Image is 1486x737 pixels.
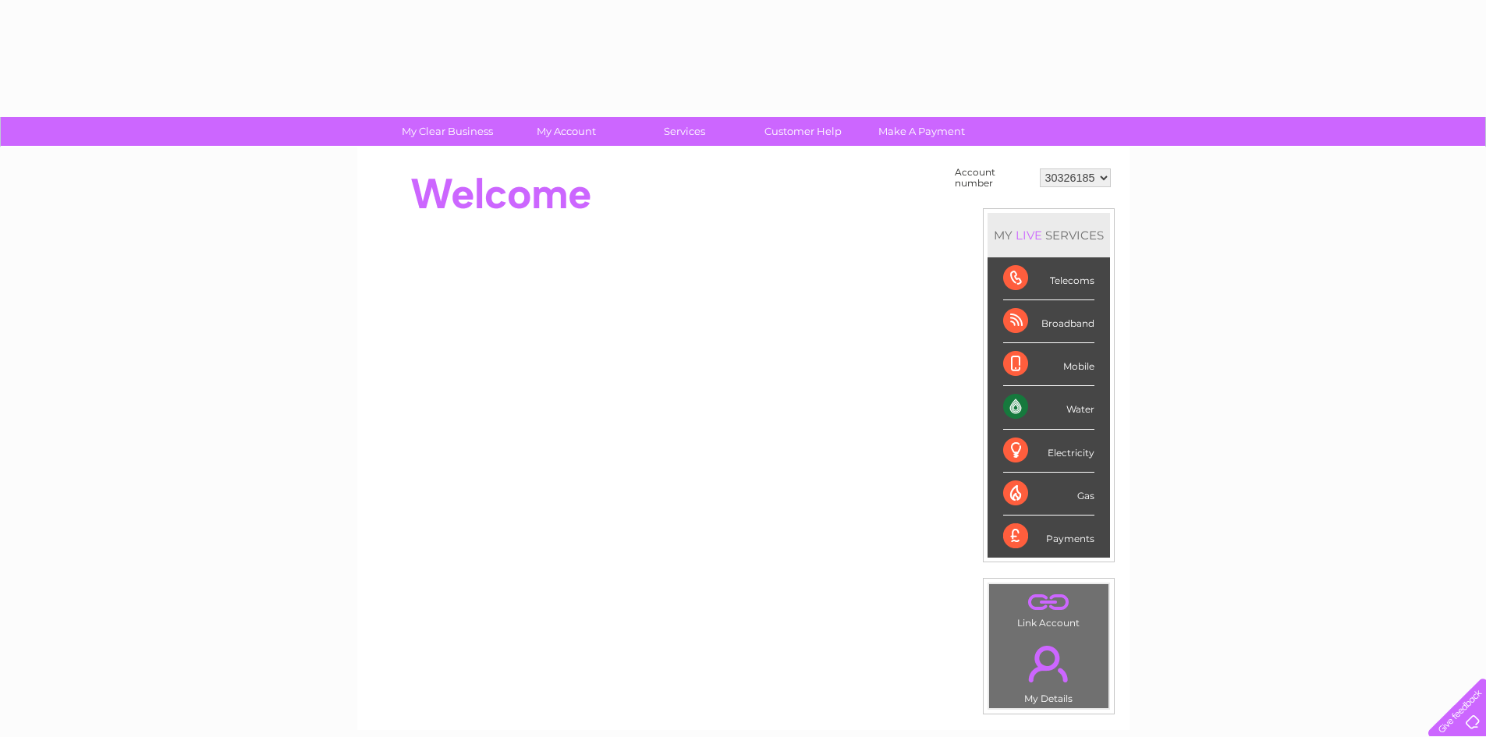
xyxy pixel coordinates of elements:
td: Account number [951,163,1036,193]
td: My Details [988,632,1109,709]
a: My Clear Business [383,117,512,146]
div: LIVE [1013,228,1045,243]
a: My Account [502,117,630,146]
td: Link Account [988,583,1109,632]
div: Payments [1003,516,1094,558]
div: Water [1003,386,1094,429]
a: Services [620,117,749,146]
a: . [993,636,1105,691]
div: Electricity [1003,430,1094,473]
div: Telecoms [1003,257,1094,300]
div: Gas [1003,473,1094,516]
a: Make A Payment [857,117,986,146]
div: Mobile [1003,343,1094,386]
a: . [993,588,1105,615]
div: Broadband [1003,300,1094,343]
div: MY SERVICES [988,213,1110,257]
a: Customer Help [739,117,867,146]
